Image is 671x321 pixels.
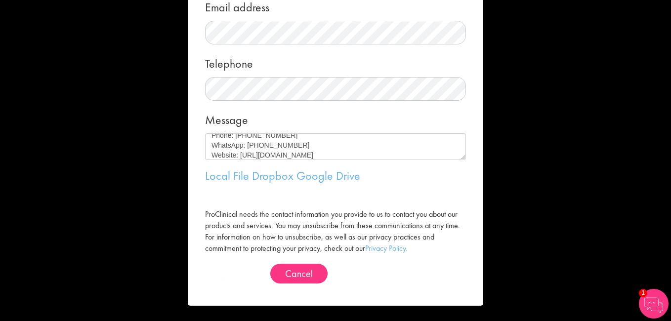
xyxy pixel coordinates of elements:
[205,168,249,183] a: Local File
[252,168,294,183] a: Dropbox
[365,243,408,253] a: Privacy Policy.
[205,264,267,283] button: Send
[639,289,647,297] span: 1
[296,168,360,183] a: Google Drive
[220,267,240,280] span: Send
[205,209,466,254] label: ProClinical needs the contact information you provide to us to contact you about our products and...
[270,264,328,283] button: Cancel
[205,108,248,128] label: Message
[639,289,669,319] img: Chatbot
